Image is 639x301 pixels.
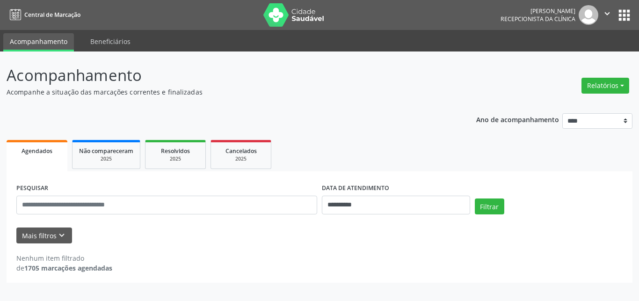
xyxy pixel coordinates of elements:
[475,198,504,214] button: Filtrar
[16,263,112,273] div: de
[501,15,575,23] span: Recepcionista da clínica
[24,264,112,272] strong: 1705 marcações agendadas
[476,113,559,125] p: Ano de acompanhamento
[501,7,575,15] div: [PERSON_NAME]
[579,5,598,25] img: img
[7,7,80,22] a: Central de Marcação
[581,78,629,94] button: Relatórios
[322,181,389,196] label: DATA DE ATENDIMENTO
[79,155,133,162] div: 2025
[22,147,52,155] span: Agendados
[602,8,612,19] i: 
[84,33,137,50] a: Beneficiários
[7,87,445,97] p: Acompanhe a situação das marcações correntes e finalizadas
[152,155,199,162] div: 2025
[3,33,74,51] a: Acompanhamento
[161,147,190,155] span: Resolvidos
[16,228,72,244] button: Mais filtroskeyboard_arrow_down
[57,230,67,241] i: keyboard_arrow_down
[218,155,264,162] div: 2025
[16,181,48,196] label: PESQUISAR
[616,7,632,23] button: apps
[7,64,445,87] p: Acompanhamento
[598,5,616,25] button: 
[16,253,112,263] div: Nenhum item filtrado
[79,147,133,155] span: Não compareceram
[24,11,80,19] span: Central de Marcação
[225,147,257,155] span: Cancelados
